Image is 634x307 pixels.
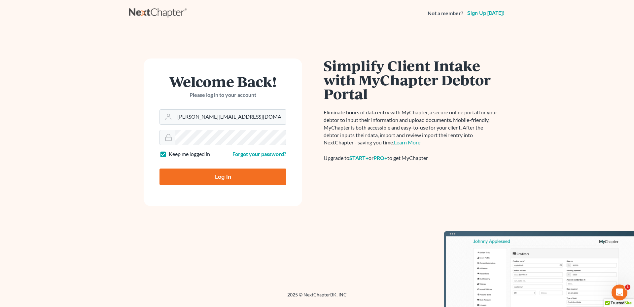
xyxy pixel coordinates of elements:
span: 1 [625,285,630,290]
p: Please log in to your account [159,91,286,99]
a: Learn More [394,139,420,145]
p: Eliminate hours of data entry with MyChapter, a secure online portal for your debtor to input the... [324,109,499,146]
div: 2025 © NextChapterBK, INC [129,291,505,303]
a: PRO+ [373,155,387,161]
a: START+ [349,155,369,161]
h1: Simplify Client Intake with MyChapter Debtor Portal [324,58,499,101]
h1: Welcome Back! [159,74,286,89]
input: Email Address [175,110,286,124]
iframe: Intercom live chat [612,285,627,300]
a: Forgot your password? [232,151,286,157]
div: Upgrade to or to get MyChapter [324,154,499,162]
a: Sign up [DATE]! [466,11,505,16]
strong: Not a member? [428,10,463,17]
label: Keep me logged in [169,150,210,158]
input: Log In [159,169,286,185]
